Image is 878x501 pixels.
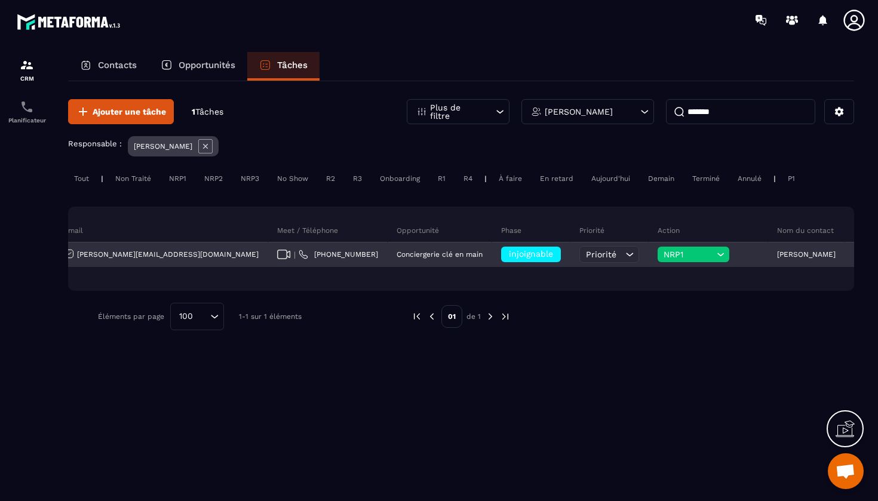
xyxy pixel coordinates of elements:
p: Priorité [579,226,604,235]
p: Responsable : [68,139,122,148]
img: scheduler [20,100,34,114]
a: Opportunités [149,52,247,81]
button: Ajouter une tâche [68,99,174,124]
span: Priorité [586,250,616,259]
div: En retard [534,171,579,186]
span: | [294,250,296,259]
div: Terminé [686,171,726,186]
div: Aujourd'hui [585,171,636,186]
p: 01 [441,305,462,328]
p: [PERSON_NAME] [777,250,836,259]
span: Tâches [195,107,223,116]
div: Non Traité [109,171,157,186]
a: [PHONE_NUMBER] [299,250,378,259]
a: schedulerschedulerPlanificateur [3,91,51,133]
p: Action [658,226,680,235]
p: | [773,174,776,183]
p: | [484,174,487,183]
a: formationformationCRM [3,49,51,91]
div: Ouvrir le chat [828,453,864,489]
div: NRP1 [163,171,192,186]
p: Opportunité [397,226,439,235]
div: Annulé [732,171,768,186]
div: R4 [458,171,478,186]
img: prev [412,311,422,322]
a: Tâches [247,52,320,81]
p: 1 [192,106,223,118]
img: formation [20,58,34,72]
p: Nom du contact [777,226,834,235]
p: Tâches [277,60,308,70]
div: Onboarding [374,171,426,186]
div: No Show [271,171,314,186]
p: Email [63,226,83,235]
p: Meet / Téléphone [277,226,338,235]
img: next [485,311,496,322]
div: Tout [68,171,95,186]
p: CRM [3,75,51,82]
p: Phase [501,226,521,235]
span: 100 [175,310,197,323]
div: NRP3 [235,171,265,186]
div: Search for option [170,303,224,330]
p: [PERSON_NAME] [134,142,192,150]
div: R2 [320,171,341,186]
p: Conciergerie clé en main [397,250,483,259]
input: Search for option [197,310,207,323]
p: Contacts [98,60,137,70]
p: 1-1 sur 1 éléments [239,312,302,321]
div: NRP2 [198,171,229,186]
p: de 1 [466,312,481,321]
img: prev [426,311,437,322]
p: Planificateur [3,117,51,124]
p: Éléments par page [98,312,164,321]
p: | [101,174,103,183]
div: Demain [642,171,680,186]
p: Plus de filtre [430,103,483,120]
span: NRP1 [664,250,714,259]
p: Opportunités [179,60,235,70]
p: [PERSON_NAME] [545,107,613,116]
div: R3 [347,171,368,186]
span: injoignable [509,249,553,259]
div: P1 [782,171,801,186]
img: next [500,311,511,322]
img: logo [17,11,124,33]
div: À faire [493,171,528,186]
div: R1 [432,171,452,186]
span: Ajouter une tâche [93,106,166,118]
a: Contacts [68,52,149,81]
